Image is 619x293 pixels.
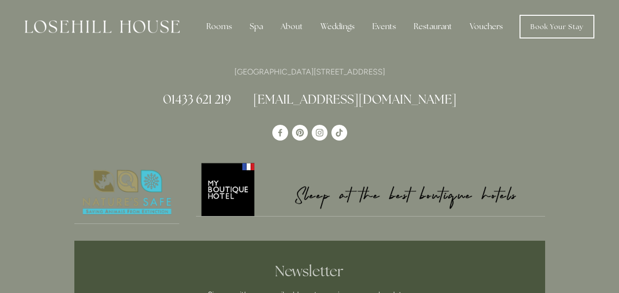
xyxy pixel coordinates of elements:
a: Vouchers [462,17,511,37]
a: Instagram [312,125,327,141]
div: Weddings [313,17,362,37]
a: Losehill House Hotel & Spa [272,125,288,141]
div: About [273,17,311,37]
img: Nature's Safe - Logo [74,161,180,223]
a: Pinterest [292,125,308,141]
div: Events [364,17,404,37]
a: Nature's Safe - Logo [74,161,180,224]
p: [GEOGRAPHIC_DATA][STREET_ADDRESS] [74,65,545,78]
h2: Newsletter [128,262,491,280]
div: Restaurant [406,17,460,37]
div: Spa [242,17,271,37]
div: Rooms [198,17,240,37]
img: Losehill House [25,20,180,33]
a: Book Your Stay [520,15,594,38]
a: TikTok [331,125,347,141]
img: My Boutique Hotel - Logo [196,161,545,216]
a: [EMAIL_ADDRESS][DOMAIN_NAME] [253,91,456,107]
a: 01433 621 219 [163,91,231,107]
